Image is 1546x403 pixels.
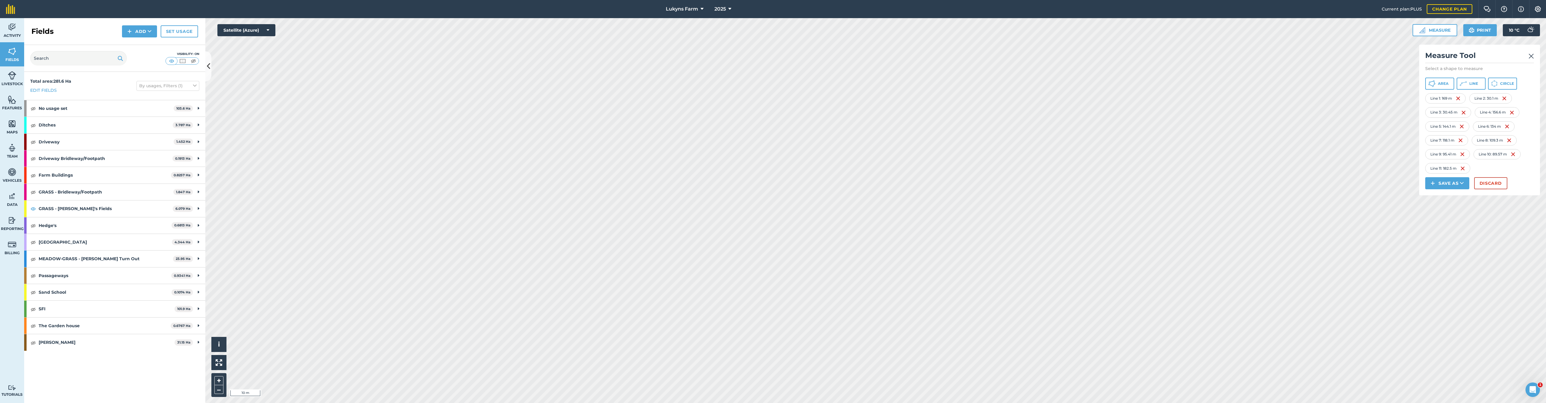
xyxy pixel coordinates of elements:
[39,200,173,217] strong: GRASS - [PERSON_NAME]'s Fields
[30,305,36,313] img: svg+xml;base64,PHN2ZyB4bWxucz0iaHR0cDovL3d3dy53My5vcmcvMjAwMC9zdmciIHdpZHRoPSIxOCIgaGVpZ2h0PSIyNC...
[24,117,205,133] div: Ditches3.787 Ha
[24,100,205,117] div: No usage set103.6 Ha
[1500,81,1514,86] span: Circle
[1382,6,1422,12] span: Current plan : PLUS
[30,188,36,196] img: svg+xml;base64,PHN2ZyB4bWxucz0iaHR0cDovL3d3dy53My5vcmcvMjAwMC9zdmciIHdpZHRoPSIxOCIgaGVpZ2h0PSIyNC...
[177,340,191,344] strong: 31.15 Ha
[24,251,205,267] div: MEADOW-GRASS - [PERSON_NAME] Turn Out23.95 Ha
[1425,149,1470,159] div: Line 9 : 95.41 m
[1488,78,1517,90] button: Circle
[175,240,191,244] strong: 4.344 Ha
[39,100,174,117] strong: No usage set
[1469,93,1512,104] div: Line 2 : 30.1 m
[214,385,223,394] button: –
[666,5,698,13] span: Lukyns Farm
[39,251,173,267] strong: MEADOW-GRASS - [PERSON_NAME] Turn Out
[30,105,36,112] img: svg+xml;base64,PHN2ZyB4bWxucz0iaHR0cDovL3d3dy53My5vcmcvMjAwMC9zdmciIHdpZHRoPSIxOCIgaGVpZ2h0PSIyNC...
[1425,78,1454,90] button: Area
[1469,81,1478,86] span: Line
[1460,151,1465,158] img: svg+xml;base64,PHN2ZyB4bWxucz0iaHR0cDovL3d3dy53My5vcmcvMjAwMC9zdmciIHdpZHRoPSIxNiIgaGVpZ2h0PSIyNC...
[24,334,205,350] div: [PERSON_NAME]31.15 Ha
[39,134,174,150] strong: Driveway
[1505,123,1509,130] img: svg+xml;base64,PHN2ZyB4bWxucz0iaHR0cDovL3d3dy53My5vcmcvMjAwMC9zdmciIHdpZHRoPSIxNiIgaGVpZ2h0PSIyNC...
[1474,149,1521,159] div: Line 10 : 89.57 m
[39,301,175,317] strong: SFI
[1458,137,1463,144] img: svg+xml;base64,PHN2ZyB4bWxucz0iaHR0cDovL3d3dy53My5vcmcvMjAwMC9zdmciIHdpZHRoPSIxNiIgaGVpZ2h0PSIyNC...
[218,341,220,348] span: i
[8,119,16,128] img: svg+xml;base64,PHN2ZyB4bWxucz0iaHR0cDovL3d3dy53My5vcmcvMjAwMC9zdmciIHdpZHRoPSI1NiIgaGVpZ2h0PSI2MC...
[30,122,36,129] img: svg+xml;base64,PHN2ZyB4bWxucz0iaHR0cDovL3d3dy53My5vcmcvMjAwMC9zdmciIHdpZHRoPSIxOCIgaGVpZ2h0PSIyNC...
[30,155,36,162] img: svg+xml;base64,PHN2ZyB4bWxucz0iaHR0cDovL3d3dy53My5vcmcvMjAwMC9zdmciIHdpZHRoPSIxOCIgaGVpZ2h0PSIyNC...
[1483,6,1491,12] img: Two speech bubbles overlapping with the left bubble in the forefront
[1457,78,1486,90] button: Line
[175,156,191,161] strong: 0.1913 Ha
[1456,95,1461,102] img: svg+xml;base64,PHN2ZyB4bWxucz0iaHR0cDovL3d3dy53My5vcmcvMjAwMC9zdmciIHdpZHRoPSIxNiIgaGVpZ2h0PSIyNC...
[24,318,205,334] div: The Garden house0.6767 Ha
[127,28,132,35] img: svg+xml;base64,PHN2ZyB4bWxucz0iaHR0cDovL3d3dy53My5vcmcvMjAwMC9zdmciIHdpZHRoPSIxNCIgaGVpZ2h0PSIyNC...
[176,139,191,144] strong: 1.452 Ha
[24,301,205,317] div: SFI101.9 Ha
[1502,95,1507,102] img: svg+xml;base64,PHN2ZyB4bWxucz0iaHR0cDovL3d3dy53My5vcmcvMjAwMC9zdmciIHdpZHRoPSIxNiIgaGVpZ2h0PSIyNC...
[1438,81,1448,86] span: Area
[175,206,191,211] strong: 6.079 Ha
[24,134,205,150] div: Driveway1.452 Ha
[1503,24,1540,36] button: 10 °C
[8,143,16,152] img: svg+xml;base64,PD94bWwgdmVyc2lvbj0iMS4wIiBlbmNvZGluZz0idXRmLTgiPz4KPCEtLSBHZW5lcmF0b3I6IEFkb2JlIE...
[168,58,175,64] img: svg+xml;base64,PHN2ZyB4bWxucz0iaHR0cDovL3d3dy53My5vcmcvMjAwMC9zdmciIHdpZHRoPSI1MCIgaGVpZ2h0PSI0MC...
[216,359,222,366] img: Four arrows, one pointing top left, one top right, one bottom right and the last bottom left
[1427,4,1472,14] a: Change plan
[1474,177,1507,189] button: Discard
[1511,151,1516,158] img: svg+xml;base64,PHN2ZyB4bWxucz0iaHR0cDovL3d3dy53My5vcmcvMjAwMC9zdmciIHdpZHRoPSIxNiIgaGVpZ2h0PSIyNC...
[1518,5,1524,13] img: svg+xml;base64,PHN2ZyB4bWxucz0iaHR0cDovL3d3dy53My5vcmcvMjAwMC9zdmciIHdpZHRoPSIxNyIgaGVpZ2h0PSIxNy...
[30,172,36,179] img: svg+xml;base64,PHN2ZyB4bWxucz0iaHR0cDovL3d3dy53My5vcmcvMjAwMC9zdmciIHdpZHRoPSIxOCIgaGVpZ2h0PSIyNC...
[173,324,191,328] strong: 0.6767 Ha
[1525,382,1540,397] iframe: Intercom live chat
[39,117,173,133] strong: Ditches
[161,25,198,37] a: Set usage
[30,205,36,212] img: svg+xml;base64,PHN2ZyB4bWxucz0iaHR0cDovL3d3dy53My5vcmcvMjAwMC9zdmciIHdpZHRoPSIxOCIgaGVpZ2h0PSIyNC...
[136,81,199,91] button: By usages, Filters (1)
[1463,24,1497,36] button: Print
[1425,107,1471,117] div: Line 3 : 30.45 m
[1472,135,1517,146] div: Line 8 : 109.3 m
[176,257,191,261] strong: 23.95 Ha
[1534,6,1541,12] img: A cog icon
[30,222,36,229] img: svg+xml;base64,PHN2ZyB4bWxucz0iaHR0cDovL3d3dy53My5vcmcvMjAwMC9zdmciIHdpZHRoPSIxOCIgaGVpZ2h0PSIyNC...
[39,184,173,200] strong: GRASS - Bridleway/Footpath
[1431,180,1435,187] img: svg+xml;base64,PHN2ZyB4bWxucz0iaHR0cDovL3d3dy53My5vcmcvMjAwMC9zdmciIHdpZHRoPSIxNCIgaGVpZ2h0PSIyNC...
[714,5,726,13] span: 2025
[24,284,205,300] div: Sand School0.1074 Ha
[1509,24,1519,36] span: 10 ° C
[39,234,172,250] strong: [GEOGRAPHIC_DATA]
[30,87,57,94] a: Edit fields
[39,217,172,234] strong: Hedge's
[8,192,16,201] img: svg+xml;base64,PD94bWwgdmVyc2lvbj0iMS4wIiBlbmNvZGluZz0idXRmLTgiPz4KPCEtLSBHZW5lcmF0b3I6IEFkb2JlIE...
[1509,109,1514,116] img: svg+xml;base64,PHN2ZyB4bWxucz0iaHR0cDovL3d3dy53My5vcmcvMjAwMC9zdmciIHdpZHRoPSIxNiIgaGVpZ2h0PSIyNC...
[30,339,36,346] img: svg+xml;base64,PHN2ZyB4bWxucz0iaHR0cDovL3d3dy53My5vcmcvMjAwMC9zdmciIHdpZHRoPSIxOCIgaGVpZ2h0PSIyNC...
[6,4,15,14] img: fieldmargin Logo
[24,217,205,234] div: Hedge's0.6813 Ha
[174,173,191,177] strong: 0.8257 Ha
[30,138,36,146] img: svg+xml;base64,PHN2ZyB4bWxucz0iaHR0cDovL3d3dy53My5vcmcvMjAwMC9zdmciIHdpZHRoPSIxOCIgaGVpZ2h0PSIyNC...
[1425,163,1470,173] div: Line 11 : 182.5 m
[1413,24,1457,36] button: Measure
[165,52,199,56] div: Visibility: On
[8,95,16,104] img: svg+xml;base64,PHN2ZyB4bWxucz0iaHR0cDovL3d3dy53My5vcmcvMjAwMC9zdmciIHdpZHRoPSI1NiIgaGVpZ2h0PSI2MC...
[30,255,36,263] img: svg+xml;base64,PHN2ZyB4bWxucz0iaHR0cDovL3d3dy53My5vcmcvMjAwMC9zdmciIHdpZHRoPSIxOCIgaGVpZ2h0PSIyNC...
[39,167,171,183] strong: Farm Buildings
[122,25,157,37] button: Add
[174,290,191,294] strong: 0.1074 Ha
[8,47,16,56] img: svg+xml;base64,PHN2ZyB4bWxucz0iaHR0cDovL3d3dy53My5vcmcvMjAwMC9zdmciIHdpZHRoPSI1NiIgaGVpZ2h0PSI2MC...
[176,106,191,110] strong: 103.6 Ha
[39,318,171,334] strong: The Garden house
[39,267,171,284] strong: Passageways
[117,55,123,62] img: svg+xml;base64,PHN2ZyB4bWxucz0iaHR0cDovL3d3dy53My5vcmcvMjAwMC9zdmciIHdpZHRoPSIxOSIgaGVpZ2h0PSIyNC...
[179,58,186,64] img: svg+xml;base64,PHN2ZyB4bWxucz0iaHR0cDovL3d3dy53My5vcmcvMjAwMC9zdmciIHdpZHRoPSI1MCIgaGVpZ2h0PSI0MC...
[30,51,127,66] input: Search
[1507,137,1512,144] img: svg+xml;base64,PHN2ZyB4bWxucz0iaHR0cDovL3d3dy53My5vcmcvMjAwMC9zdmciIHdpZHRoPSIxNiIgaGVpZ2h0PSIyNC...
[175,123,191,127] strong: 3.787 Ha
[217,24,275,36] button: Satellite (Azure)
[1459,123,1464,130] img: svg+xml;base64,PHN2ZyB4bWxucz0iaHR0cDovL3d3dy53My5vcmcvMjAwMC9zdmciIHdpZHRoPSIxNiIgaGVpZ2h0PSIyNC...
[190,58,197,64] img: svg+xml;base64,PHN2ZyB4bWxucz0iaHR0cDovL3d3dy53My5vcmcvMjAwMC9zdmciIHdpZHRoPSI1MCIgaGVpZ2h0PSI0MC...
[30,78,71,84] strong: Total area : 281.6 Ha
